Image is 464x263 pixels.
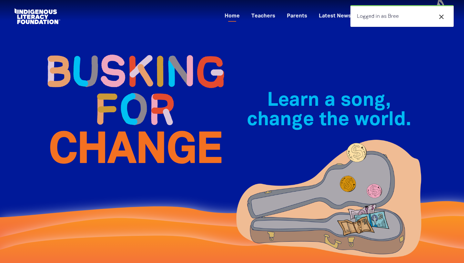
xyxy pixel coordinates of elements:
[247,92,411,129] span: Learn a song, change the world.
[438,13,445,21] i: close
[315,11,355,22] a: Latest News
[350,5,454,27] div: Logged in as Bree
[221,11,244,22] a: Home
[247,11,279,22] a: Teachers
[283,11,311,22] a: Parents
[436,13,447,21] button: close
